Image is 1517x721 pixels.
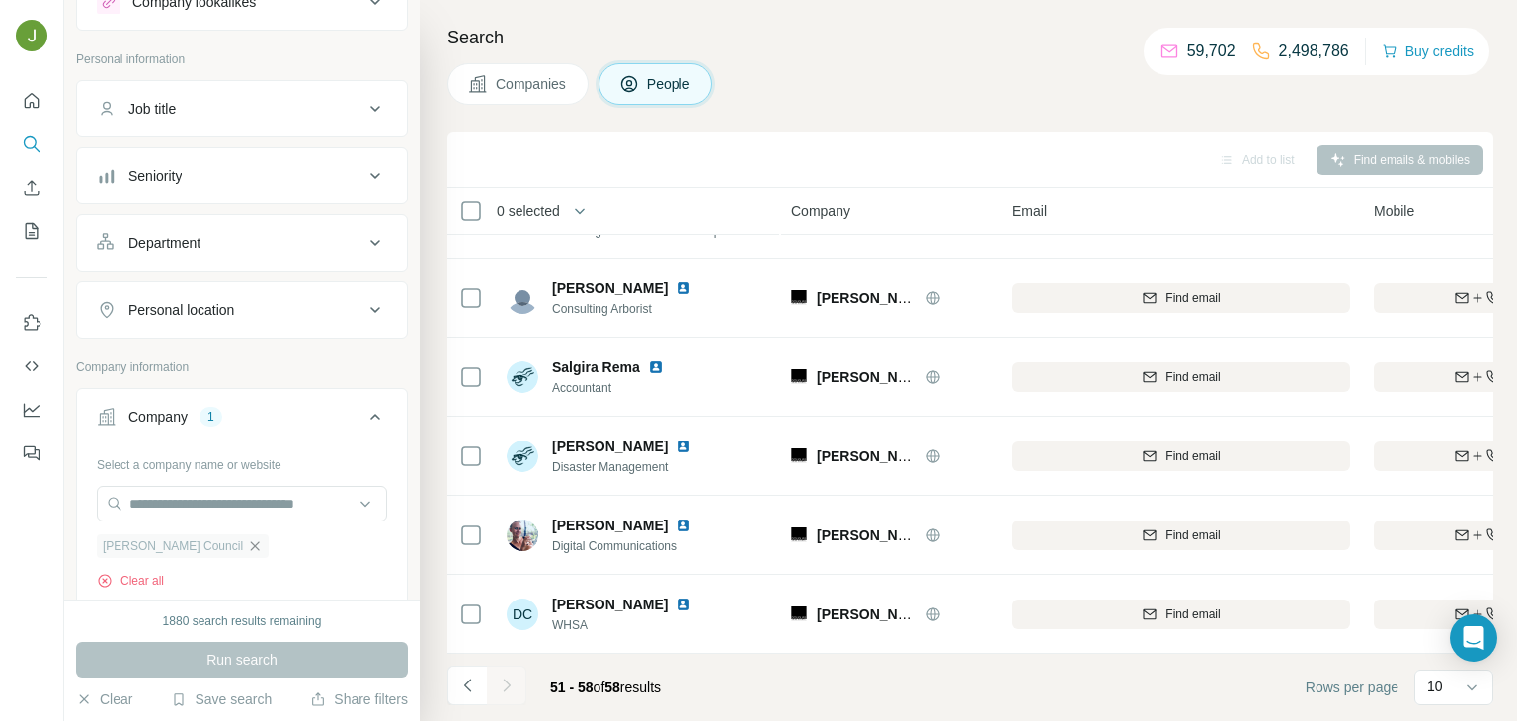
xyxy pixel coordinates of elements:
[1279,40,1349,63] p: 2,498,786
[791,448,807,464] img: Logo of Douglas Shire Council
[77,219,407,267] button: Department
[1165,447,1220,465] span: Find email
[1165,368,1220,386] span: Find email
[97,448,387,474] div: Select a company name or website
[676,518,691,533] img: LinkedIn logo
[163,612,322,630] div: 1880 search results remaining
[552,516,668,535] span: [PERSON_NAME]
[1165,289,1220,307] span: Find email
[552,224,747,238] span: Plumbing and Trade Waste Inspector
[1427,677,1443,696] p: 10
[676,439,691,454] img: LinkedIn logo
[550,680,661,695] span: results
[77,393,407,448] button: Company1
[103,537,243,555] span: [PERSON_NAME] Council
[1306,678,1398,697] span: Rows per page
[552,595,668,614] span: [PERSON_NAME]
[594,680,605,695] span: of
[676,597,691,612] img: LinkedIn logo
[97,572,164,590] button: Clear all
[77,286,407,334] button: Personal location
[1012,283,1350,313] button: Find email
[552,537,715,555] span: Digital Communications
[128,233,200,253] div: Department
[128,166,182,186] div: Seniority
[16,20,47,51] img: Avatar
[16,126,47,162] button: Search
[552,616,715,634] span: WHSA
[791,369,807,385] img: Logo of Douglas Shire Council
[77,152,407,200] button: Seniority
[552,279,668,298] span: [PERSON_NAME]
[1187,40,1236,63] p: 59,702
[552,458,715,476] span: Disaster Management
[507,441,538,472] img: Avatar
[552,300,715,318] span: Consulting Arborist
[817,606,988,622] span: [PERSON_NAME] Council
[791,290,807,306] img: Logo of Douglas Shire Council
[447,666,487,705] button: Navigate to previous page
[16,305,47,341] button: Use Surfe on LinkedIn
[16,349,47,384] button: Use Surfe API
[550,680,594,695] span: 51 - 58
[16,392,47,428] button: Dashboard
[1012,362,1350,392] button: Find email
[791,527,807,543] img: Logo of Douglas Shire Council
[1450,614,1497,662] div: Open Intercom Messenger
[507,361,538,393] img: Avatar
[507,599,538,630] div: DC
[817,369,988,385] span: [PERSON_NAME] Council
[76,50,408,68] p: Personal information
[817,290,988,306] span: [PERSON_NAME] Council
[128,300,234,320] div: Personal location
[200,408,222,426] div: 1
[1382,38,1474,65] button: Buy credits
[604,680,620,695] span: 58
[16,170,47,205] button: Enrich CSV
[497,201,560,221] span: 0 selected
[676,280,691,296] img: LinkedIn logo
[817,448,988,464] span: [PERSON_NAME] Council
[1165,526,1220,544] span: Find email
[647,74,692,94] span: People
[16,436,47,471] button: Feedback
[310,689,408,709] button: Share filters
[1012,521,1350,550] button: Find email
[552,379,687,397] span: Accountant
[1374,201,1414,221] span: Mobile
[128,407,188,427] div: Company
[791,201,850,221] span: Company
[128,99,176,119] div: Job title
[1165,605,1220,623] span: Find email
[507,282,538,314] img: Avatar
[1012,441,1350,471] button: Find email
[648,360,664,375] img: LinkedIn logo
[1012,201,1047,221] span: Email
[1012,600,1350,629] button: Find email
[552,437,668,456] span: [PERSON_NAME]
[552,358,640,377] span: Salgira Rema
[16,213,47,249] button: My lists
[496,74,568,94] span: Companies
[507,520,538,551] img: Avatar
[791,606,807,622] img: Logo of Douglas Shire Council
[16,83,47,119] button: Quick start
[76,689,132,709] button: Clear
[76,359,408,376] p: Company information
[171,689,272,709] button: Save search
[77,85,407,132] button: Job title
[817,527,988,543] span: [PERSON_NAME] Council
[447,24,1493,51] h4: Search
